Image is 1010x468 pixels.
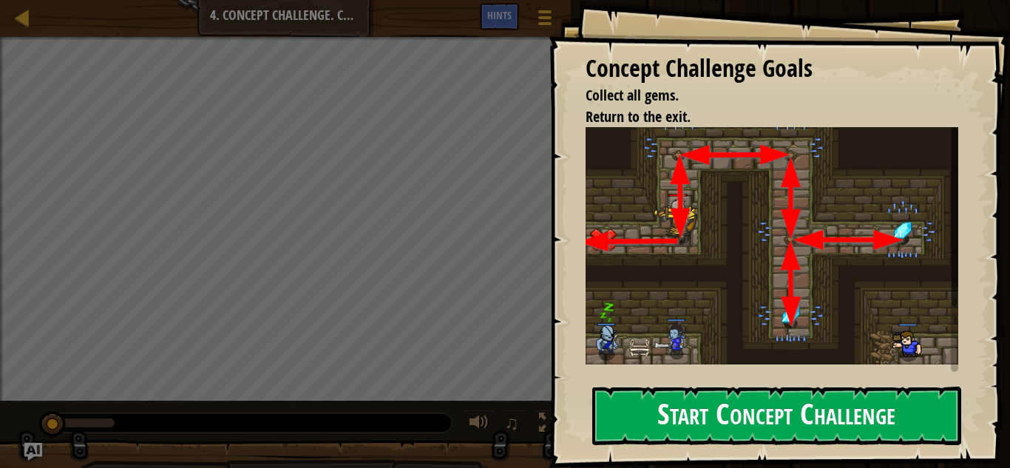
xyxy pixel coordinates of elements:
[534,410,563,440] button: Toggle fullscreen
[586,106,691,126] span: Return to the exit.
[464,410,494,440] button: Adjust volume
[567,85,955,106] li: Collect all gems.
[586,127,958,364] img: First assesment
[24,443,42,461] button: Ask AI
[526,3,563,38] button: Show game menu
[501,410,526,440] button: ♫
[504,412,519,434] span: ♫
[487,8,512,22] span: Hints
[586,85,679,105] span: Collect all gems.
[592,387,961,445] button: Start Concept Challenge
[586,52,958,86] div: Concept Challenge Goals
[567,106,955,128] li: Return to the exit.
